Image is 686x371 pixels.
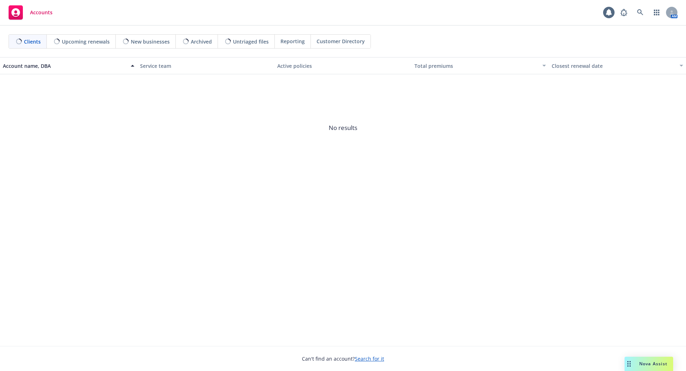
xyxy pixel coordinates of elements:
[280,37,305,45] span: Reporting
[131,38,170,45] span: New businesses
[549,57,686,74] button: Closest renewal date
[24,38,41,45] span: Clients
[633,5,647,20] a: Search
[233,38,269,45] span: Untriaged files
[317,37,365,45] span: Customer Directory
[639,361,667,367] span: Nova Assist
[355,355,384,362] a: Search for it
[650,5,664,20] a: Switch app
[137,57,274,74] button: Service team
[274,57,412,74] button: Active policies
[30,10,53,15] span: Accounts
[414,62,538,70] div: Total premiums
[6,2,55,22] a: Accounts
[302,355,384,362] span: Can't find an account?
[412,57,549,74] button: Total premiums
[617,5,631,20] a: Report a Bug
[62,38,110,45] span: Upcoming renewals
[625,357,673,371] button: Nova Assist
[3,62,126,70] div: Account name, DBA
[140,62,272,70] div: Service team
[552,62,675,70] div: Closest renewal date
[191,38,212,45] span: Archived
[277,62,409,70] div: Active policies
[625,357,633,371] div: Drag to move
